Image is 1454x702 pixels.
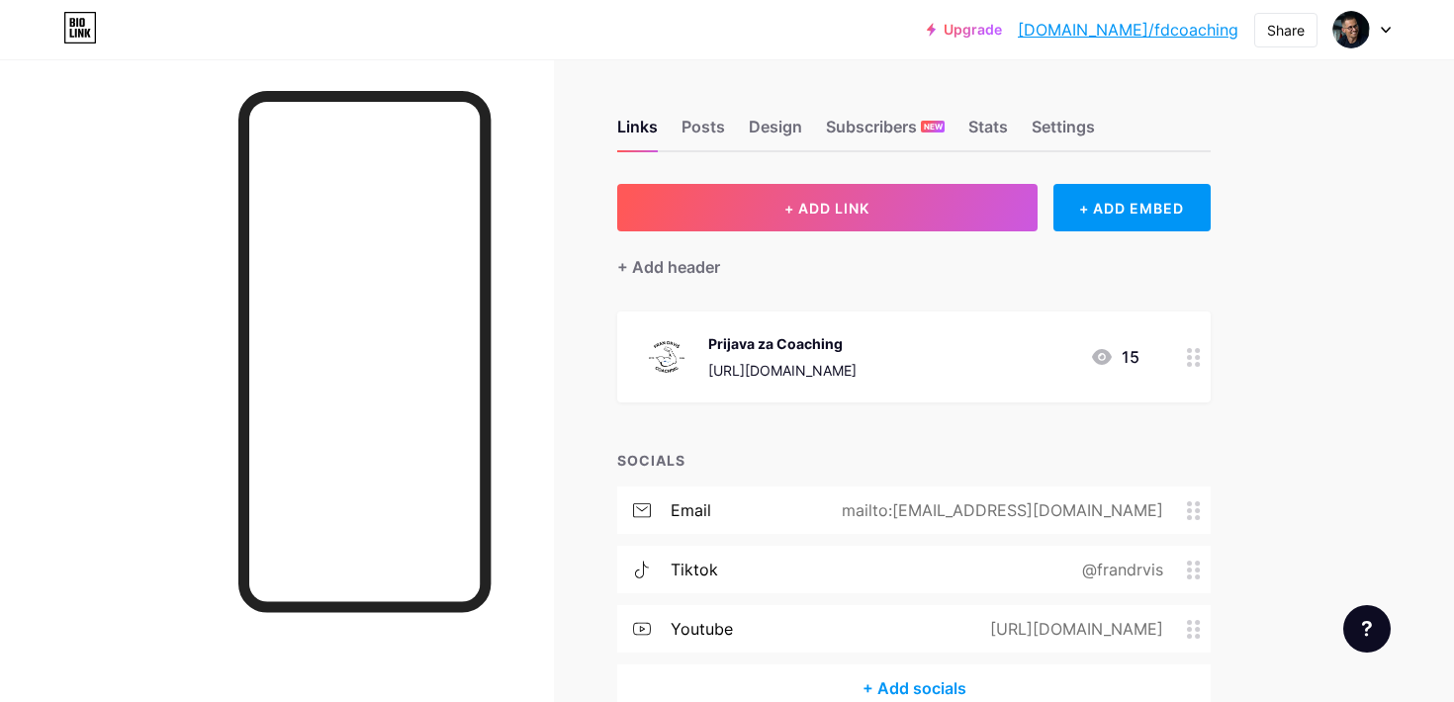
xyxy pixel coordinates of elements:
[958,617,1187,641] div: [URL][DOMAIN_NAME]
[749,115,802,150] div: Design
[708,333,857,354] div: Prijava za Coaching
[1090,345,1139,369] div: 15
[617,115,658,150] div: Links
[617,255,720,279] div: + Add header
[810,498,1187,522] div: mailto:[EMAIL_ADDRESS][DOMAIN_NAME]
[617,450,1211,471] div: SOCIALS
[671,617,733,641] div: youtube
[924,121,943,132] span: NEW
[1267,20,1305,41] div: Share
[927,22,1002,38] a: Upgrade
[1050,558,1187,581] div: @frandrvis
[826,115,945,150] div: Subscribers
[1053,184,1211,231] div: + ADD EMBED
[708,360,857,381] div: [URL][DOMAIN_NAME]
[641,331,692,383] img: Prijava za Coaching
[617,184,1038,231] button: + ADD LINK
[784,200,869,217] span: + ADD LINK
[671,498,711,522] div: email
[1332,11,1370,48] img: h84cgnft
[682,115,725,150] div: Posts
[671,558,718,581] div: tiktok
[1032,115,1095,150] div: Settings
[1018,18,1238,42] a: [DOMAIN_NAME]/fdcoaching
[968,115,1008,150] div: Stats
